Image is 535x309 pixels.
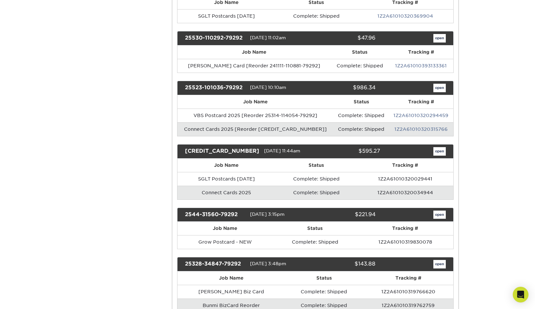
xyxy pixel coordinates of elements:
a: open [433,34,446,43]
td: Connect Cards 2025 [Reorder [CREDIT_CARD_NUMBER]] [177,122,334,136]
a: 1Z2A61010320294459 [393,113,448,118]
span: [DATE] 3:48pm [250,261,286,266]
td: Complete: Shipped [276,9,357,23]
th: Tracking # [357,159,453,172]
td: Complete: Shipped [334,109,389,122]
td: 1Z2A61010319766620 [363,285,453,299]
th: Tracking # [357,222,453,235]
span: [DATE] 11:44am [264,148,300,153]
span: [DATE] 11:02am [250,35,286,40]
div: $595.27 [320,147,385,156]
td: 1Z2A61010320029441 [357,172,453,186]
th: Job Name [177,45,331,59]
th: Job Name [177,95,334,109]
a: 1Z2A61010393133361 [395,63,447,68]
a: open [433,147,446,156]
th: Tracking # [389,45,453,59]
td: [PERSON_NAME] Card [Reorder 241111-110881-79292] [177,59,331,73]
a: 1Z2A61010320315766 [394,127,448,132]
td: Complete: Shipped [285,285,363,299]
div: 2544-31560-79292 [180,211,250,219]
a: open [433,260,446,268]
td: Complete: Shipped [331,59,389,73]
th: Tracking # [389,95,453,109]
td: Complete: Shipped [276,172,357,186]
td: 1Z2A61010319830078 [357,235,453,249]
th: Status [285,271,363,285]
td: Connect Cards 2025 [177,186,276,199]
a: 1Z2A61010320369904 [377,13,433,19]
div: [CREDIT_CARD_NUMBER] [180,147,264,156]
div: 25530-110292-79292 [180,34,250,43]
div: $986.34 [310,84,380,92]
th: Status [334,95,389,109]
td: Complete: Shipped [276,186,357,199]
th: Status [276,159,357,172]
th: Status [273,222,357,235]
th: Job Name [177,222,273,235]
td: VBS Postcard 2025 [Reorder 25314-114054-79292] [177,109,334,122]
div: Open Intercom Messenger [513,287,528,302]
td: 1Z2A61010320034944 [357,186,453,199]
td: Complete: Shipped [273,235,357,249]
a: open [433,84,446,92]
td: [PERSON_NAME] Biz Card [177,285,285,299]
th: Job Name [177,271,285,285]
div: $47.96 [310,34,380,43]
th: Status [331,45,389,59]
td: SGLT Postcards [DATE] [177,172,276,186]
iframe: Google Customer Reviews [2,289,56,307]
td: SGLT Postcards [DATE] [177,9,276,23]
td: Complete: Shipped [334,122,389,136]
td: Grow Postcard - NEW [177,235,273,249]
span: [DATE] 10:10am [250,85,286,90]
a: open [433,211,446,219]
th: Tracking # [363,271,453,285]
div: 25328-34847-79292 [180,260,250,268]
div: $221.94 [310,211,380,219]
th: Job Name [177,159,276,172]
div: $143.88 [310,260,380,268]
span: [DATE] 3:15pm [250,212,285,217]
div: 25523-101036-79292 [180,84,250,92]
